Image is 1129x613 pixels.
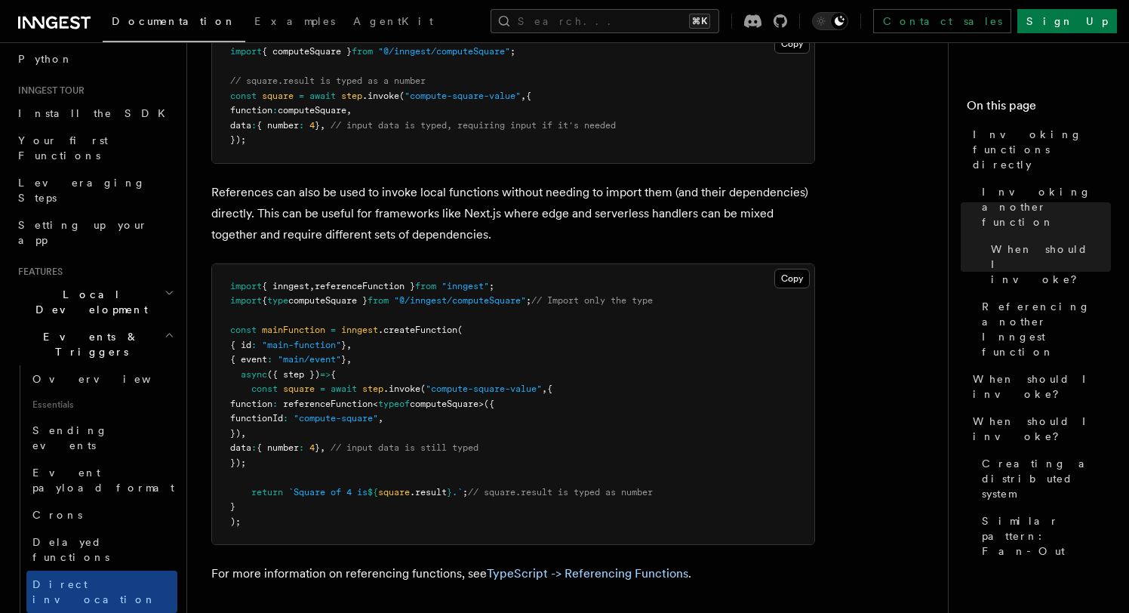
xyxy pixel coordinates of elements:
span: .createFunction [378,325,457,335]
a: Leveraging Steps [12,169,177,211]
span: , [542,384,547,394]
span: async [241,369,267,380]
span: const [230,325,257,335]
span: 4 [309,120,315,131]
a: Invoking another function [976,178,1111,236]
a: TypeScript -> Referencing Functions [487,566,688,581]
span: } [315,120,320,131]
span: Crons [32,509,82,521]
p: References can also be used to invoke local functions without needing to import them (and their d... [211,182,815,245]
span: Essentials [26,393,177,417]
span: Documentation [112,15,236,27]
span: Python [18,53,73,65]
span: 4 [309,442,315,453]
span: } [341,340,346,350]
span: // input data is still typed [331,442,478,453]
span: Creating a distributed system [982,456,1111,501]
a: Event payload format [26,459,177,501]
span: "@/inngest/computeSquare" [394,295,526,306]
span: .invoke [383,384,420,394]
span: functionId [230,413,283,424]
span: , [241,428,246,439]
span: "compute-square" [294,413,378,424]
span: }) [230,428,241,439]
span: await [331,384,357,394]
span: step [362,384,383,394]
span: data [230,120,251,131]
span: { id [230,340,251,350]
span: step [341,91,362,101]
span: { [526,91,531,101]
span: = [299,91,304,101]
span: { [331,369,336,380]
span: Invoking another function [982,184,1111,229]
span: ${ [368,487,378,497]
span: computeSquare>({ [410,399,494,409]
span: { computeSquare } [262,46,352,57]
span: data [230,442,251,453]
span: ( [399,91,405,101]
span: // Import only the type [531,295,653,306]
a: Documentation [103,5,245,42]
span: from [352,46,373,57]
span: : [283,413,288,424]
span: await [309,91,336,101]
span: : [272,399,278,409]
span: Referencing another Inngest function [982,299,1111,359]
span: ( [420,384,426,394]
a: Contact sales [873,9,1011,33]
span: function [230,105,272,116]
span: ; [526,295,531,306]
span: ( [457,325,463,335]
span: , [346,340,352,350]
span: { [262,295,267,306]
span: Your first Functions [18,134,108,162]
span: : [267,354,272,365]
a: Overview [26,365,177,393]
span: = [331,325,336,335]
span: mainFunction [262,325,325,335]
span: { [547,384,552,394]
span: ; [463,487,468,497]
span: Inngest tour [12,85,85,97]
span: const [230,91,257,101]
a: Setting up your app [12,211,177,254]
span: referenceFunction } [315,281,415,291]
span: "main-function" [262,340,341,350]
button: Events & Triggers [12,323,177,365]
span: "@/inngest/computeSquare" [378,46,510,57]
span: : [299,120,304,131]
span: Invoking functions directly [973,127,1111,172]
span: from [368,295,389,306]
a: Direct invocation [26,571,177,613]
a: Sending events [26,417,177,459]
span: When should I invoke? [991,242,1111,287]
span: const [251,384,278,394]
span: // square.result is typed as a number [230,75,426,86]
span: typeof [378,399,410,409]
button: Search...⌘K [491,9,719,33]
span: Features [12,266,63,278]
span: "compute-square-value" [426,384,542,394]
button: Local Development [12,281,177,323]
button: Toggle dark mode [812,12,848,30]
span: referenceFunction [283,399,373,409]
span: { inngest [262,281,309,291]
span: "compute-square-value" [405,91,521,101]
a: When should I invoke? [967,408,1111,450]
span: "main/event" [278,354,341,365]
span: computeSquare } [288,295,368,306]
span: Sending events [32,424,108,451]
a: Crons [26,501,177,528]
span: import [230,46,262,57]
a: Install the SDK [12,100,177,127]
span: // input data is typed, requiring input if it's needed [331,120,616,131]
span: } [447,487,452,497]
a: AgentKit [344,5,442,41]
a: Similar pattern: Fan-Out [976,507,1111,565]
span: Examples [254,15,335,27]
span: , [346,105,352,116]
span: type [267,295,288,306]
a: Creating a distributed system [976,450,1111,507]
span: Delayed functions [32,536,109,563]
